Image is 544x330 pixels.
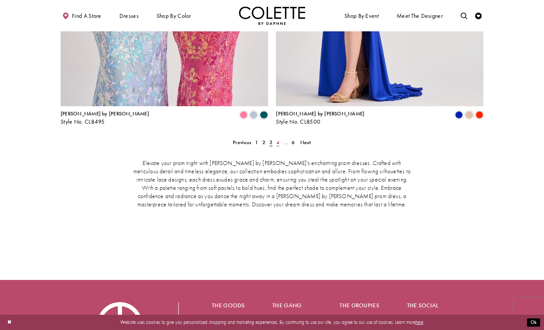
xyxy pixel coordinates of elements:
span: Find a store [72,13,102,19]
p: Website uses cookies to give you personalized shopping and marketing experiences. By continuing t... [48,318,496,327]
span: Meet the designer [397,13,443,19]
span: 6 [292,139,295,146]
a: Visit Home Page [239,7,305,25]
i: Cotton Candy [239,111,247,119]
div: Colette by Daphne Style No. CL8495 [61,111,149,125]
div: Colette by Daphne Style No. CL8500 [276,111,364,125]
h5: The social [407,302,448,309]
a: here [415,319,423,325]
span: [PERSON_NAME] by [PERSON_NAME] [61,110,149,117]
a: Find a store [61,7,103,25]
h5: The groupies [340,302,381,309]
span: Style No. CL8500 [276,118,320,125]
button: Submit Dialog [527,318,540,327]
button: Close Dialog [4,317,15,328]
a: Check Wishlist [473,7,483,25]
span: Dresses [119,13,139,19]
p: Elevate your prom night with [PERSON_NAME] by [PERSON_NAME]'s enchanting prom dresses. Crafted wi... [132,159,412,209]
span: Current page [267,138,274,147]
span: ... [284,139,288,146]
span: Shop by color [155,7,193,25]
span: 3 [269,139,272,146]
a: 4 [275,138,282,147]
span: 4 [276,139,279,146]
i: Royal Blue [455,111,463,119]
h5: The gang [272,302,313,309]
span: [PERSON_NAME] by [PERSON_NAME] [276,110,364,117]
h5: The goods [212,302,246,309]
a: ... [282,138,290,147]
span: Style No. CL8495 [61,118,105,125]
i: Champagne [465,111,473,119]
a: Toggle search [459,7,469,25]
a: Next Page [298,138,313,147]
img: Colette by Daphne [239,7,305,25]
i: Scarlet [476,111,483,119]
a: Meet the designer [395,7,445,25]
span: Dresses [118,7,140,25]
span: 2 [262,139,265,146]
span: Next [300,139,311,146]
a: 6 [290,138,297,147]
a: 1 [253,138,260,147]
span: Shop by color [156,13,191,19]
i: Ice Blue [250,111,258,119]
span: Shop By Event [343,7,380,25]
span: Shop By Event [344,13,379,19]
a: Prev Page [231,138,253,147]
a: 2 [260,138,267,147]
span: 1 [255,139,258,146]
span: Previous [233,139,251,146]
i: Spruce [260,111,268,119]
